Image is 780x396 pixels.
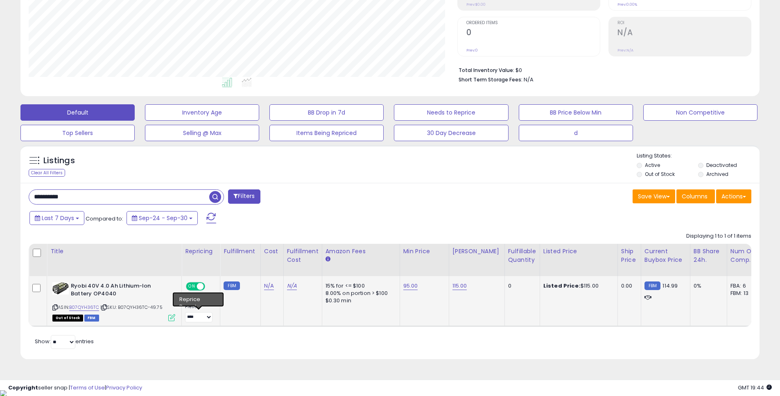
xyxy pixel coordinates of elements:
button: Filters [228,189,260,204]
div: ASIN: [52,282,175,320]
a: Privacy Policy [106,384,142,391]
div: Fulfillment [224,247,257,256]
span: All listings that are currently out of stock and unavailable for purchase on Amazon [52,315,83,322]
button: Selling @ Max [145,125,259,141]
b: Ryobi 40V 4.0 Ah Lithium-Ion Battery OP4040 [71,282,170,299]
button: Inventory Age [145,104,259,121]
button: Top Sellers [20,125,135,141]
div: 0 [508,282,534,290]
small: Prev: 0.00% [617,2,637,7]
div: Amazon Fees [326,247,396,256]
div: $115.00 [543,282,611,290]
span: 114.99 [662,282,678,290]
span: Last 7 Days [42,214,74,222]
b: Short Term Storage Fees: [459,76,522,83]
strong: Copyright [8,384,38,391]
a: 115.00 [452,282,467,290]
div: [PERSON_NAME] [452,247,501,256]
a: B07QYH36TC [69,304,99,311]
li: $0 [459,65,745,74]
a: N/A [264,282,274,290]
button: Actions [716,189,751,203]
h2: N/A [617,28,751,39]
div: Fulfillment Cost [287,247,319,264]
div: Fulfillable Quantity [508,247,536,264]
button: 30 Day Decrease [394,125,508,141]
button: BB Price Below Min [519,104,633,121]
div: Preset: [185,304,214,322]
span: ROI [617,21,751,25]
button: Non Competitive [643,104,757,121]
h2: 0 [466,28,600,39]
span: Ordered Items [466,21,600,25]
button: Default [20,104,135,121]
div: Min Price [403,247,445,256]
div: Repricing [185,247,217,256]
div: $0.30 min [326,297,393,304]
div: seller snap | | [8,384,142,392]
span: N/A [524,76,534,83]
b: Total Inventory Value: [459,67,514,74]
div: FBA: 6 [730,282,757,290]
div: 0.00 [621,282,635,290]
button: Items Being Repriced [269,125,384,141]
div: Displaying 1 to 1 of 1 items [686,232,751,240]
span: FBM [84,315,99,322]
div: 8.00% on portion > $100 [326,290,393,297]
div: Ship Price [621,247,638,264]
button: Needs to Reprice [394,104,508,121]
small: FBM [644,281,660,290]
div: 0% [694,282,721,290]
div: Amazon AI [185,295,214,302]
small: Prev: 0 [466,48,478,53]
label: Active [645,162,660,169]
b: Listed Price: [543,282,581,290]
h5: Listings [43,155,75,166]
button: Sep-24 - Sep-30 [127,211,198,225]
a: N/A [287,282,297,290]
button: d [519,125,633,141]
div: BB Share 24h. [694,247,723,264]
label: Deactivated [706,162,737,169]
span: Sep-24 - Sep-30 [139,214,188,222]
div: Cost [264,247,280,256]
div: FBM: 13 [730,290,757,297]
span: Columns [682,192,708,200]
button: BB Drop in 7d [269,104,384,121]
small: FBM [224,281,240,290]
a: 95.00 [403,282,418,290]
img: 416yw2Wg3UL._SL40_.jpg [52,282,69,295]
small: Prev: $0.00 [466,2,486,7]
small: Amazon Fees. [326,256,330,263]
button: Columns [676,189,715,203]
div: Listed Price [543,247,614,256]
span: ON [187,283,197,290]
small: Prev: N/A [617,48,633,53]
label: Archived [706,171,728,178]
div: Num of Comp. [730,247,760,264]
label: Out of Stock [645,171,675,178]
button: Save View [633,189,675,203]
span: | SKU: B07QYH36TC-49.75 [100,304,163,310]
div: Current Buybox Price [644,247,687,264]
span: Show: entries [35,337,94,345]
p: Listing States: [637,152,760,160]
div: Clear All Filters [29,169,65,177]
span: 2025-10-8 19:44 GMT [738,384,772,391]
span: Compared to: [86,215,123,223]
span: OFF [204,283,217,290]
button: Last 7 Days [29,211,84,225]
div: 15% for <= $100 [326,282,393,290]
div: Title [50,247,178,256]
a: Terms of Use [70,384,105,391]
